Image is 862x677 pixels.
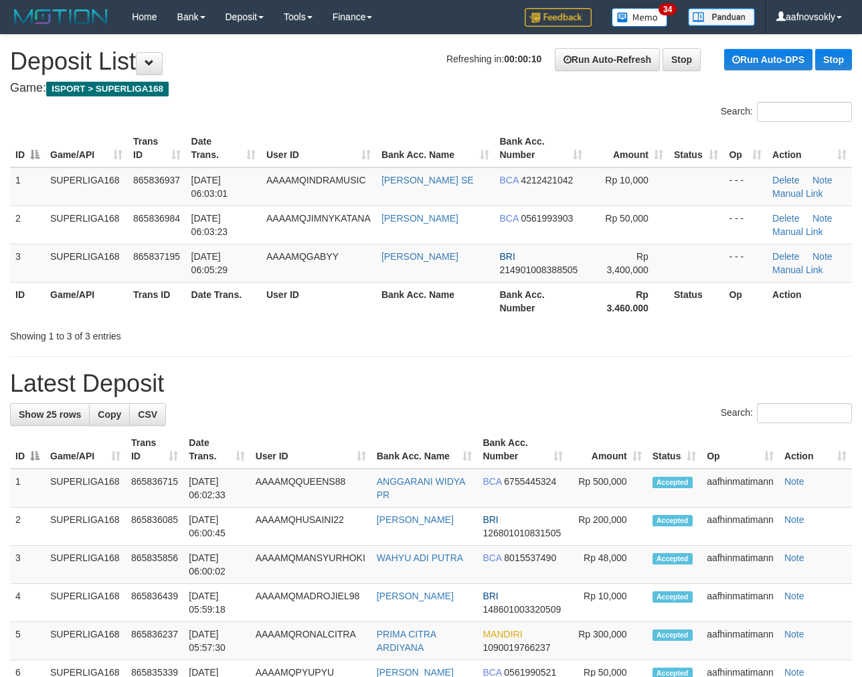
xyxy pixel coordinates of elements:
[504,552,556,563] span: Copy 8015537490 to clipboard
[723,129,767,167] th: Op: activate to sort column ascending
[772,226,823,237] a: Manual Link
[757,102,852,122] input: Search:
[701,546,779,584] td: aafhinmatimann
[653,591,693,603] span: Accepted
[757,403,852,423] input: Search:
[483,476,501,487] span: BCA
[477,431,568,469] th: Bank Acc. Number: activate to sort column ascending
[483,591,498,601] span: BRI
[191,213,228,237] span: [DATE] 06:03:23
[128,129,186,167] th: Trans ID: activate to sort column ascending
[186,129,261,167] th: Date Trans.: activate to sort column ascending
[10,546,45,584] td: 3
[779,431,852,469] th: Action: activate to sort column ascending
[45,431,126,469] th: Game/API: activate to sort column ascending
[183,431,250,469] th: Date Trans.: activate to sort column ascending
[483,552,501,563] span: BCA
[191,175,228,199] span: [DATE] 06:03:01
[126,508,183,546] td: 865836085
[19,409,81,420] span: Show 25 rows
[10,370,852,397] h1: Latest Deposit
[784,514,804,525] a: Note
[183,622,250,660] td: [DATE] 05:57:30
[371,431,478,469] th: Bank Acc. Name: activate to sort column ascending
[688,8,755,26] img: panduan.png
[653,553,693,565] span: Accepted
[45,167,128,206] td: SUPERLIGA168
[653,477,693,488] span: Accepted
[250,546,371,584] td: AAAAMQMANSYURHOKI
[767,129,852,167] th: Action: activate to sort column ascending
[483,642,550,653] span: Copy 1090019766237 to clipboard
[10,82,852,95] h4: Game:
[812,213,833,224] a: Note
[183,469,250,508] td: [DATE] 06:02:33
[500,251,515,262] span: BRI
[250,622,371,660] td: AAAAMQRONALCITRA
[45,129,128,167] th: Game/API: activate to sort column ascending
[483,514,498,525] span: BRI
[45,546,126,584] td: SUPERLIGA168
[446,54,541,64] span: Refreshing in:
[663,48,701,71] a: Stop
[815,49,852,70] a: Stop
[266,175,366,185] span: AAAAMQINDRAMUSIC
[612,8,668,27] img: Button%20Memo.svg
[10,282,45,320] th: ID
[45,469,126,508] td: SUPERLIGA168
[133,213,180,224] span: 865836984
[568,508,647,546] td: Rp 200,000
[10,584,45,622] td: 4
[250,469,371,508] td: AAAAMQQUEENS88
[568,431,647,469] th: Amount: activate to sort column ascending
[129,403,166,426] a: CSV
[701,584,779,622] td: aafhinmatimann
[126,546,183,584] td: 865835856
[98,409,121,420] span: Copy
[10,167,45,206] td: 1
[500,265,578,275] span: Copy 214901008388505 to clipboard
[767,282,852,320] th: Action
[588,129,669,167] th: Amount: activate to sort column ascending
[250,584,371,622] td: AAAAMQMADROJIEL98
[483,604,561,615] span: Copy 148601003320509 to clipboard
[568,546,647,584] td: Rp 48,000
[126,431,183,469] th: Trans ID: activate to sort column ascending
[483,629,522,640] span: MANDIRI
[784,476,804,487] a: Note
[377,629,436,653] a: PRIMA CITRA ARDIYANA
[10,622,45,660] td: 5
[381,175,474,185] a: [PERSON_NAME] SE
[376,282,495,320] th: Bank Acc. Name
[266,251,339,262] span: AAAAMQGABYY
[784,591,804,601] a: Note
[10,508,45,546] td: 2
[45,584,126,622] td: SUPERLIGA168
[784,552,804,563] a: Note
[381,213,458,224] a: [PERSON_NAME]
[607,251,649,275] span: Rp 3,400,000
[381,251,458,262] a: [PERSON_NAME]
[525,8,592,27] img: Feedback.jpg
[521,213,573,224] span: Copy 0561993903 to clipboard
[250,508,371,546] td: AAAAMQHUSAINI22
[377,476,465,500] a: ANGGARANI WIDYA PR
[500,213,519,224] span: BCA
[504,476,556,487] span: Copy 6755445324 to clipboard
[138,409,157,420] span: CSV
[555,48,660,71] a: Run Auto-Refresh
[483,528,561,538] span: Copy 126801010831505 to clipboard
[10,129,45,167] th: ID: activate to sort column descending
[183,546,250,584] td: [DATE] 06:00:02
[45,508,126,546] td: SUPERLIGA168
[724,49,812,70] a: Run Auto-DPS
[377,552,463,563] a: WAHYU ADI PUTRA
[191,251,228,275] span: [DATE] 06:05:29
[701,508,779,546] td: aafhinmatimann
[784,629,804,640] a: Note
[772,213,799,224] a: Delete
[126,584,183,622] td: 865836439
[812,175,833,185] a: Note
[10,469,45,508] td: 1
[669,129,724,167] th: Status: activate to sort column ascending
